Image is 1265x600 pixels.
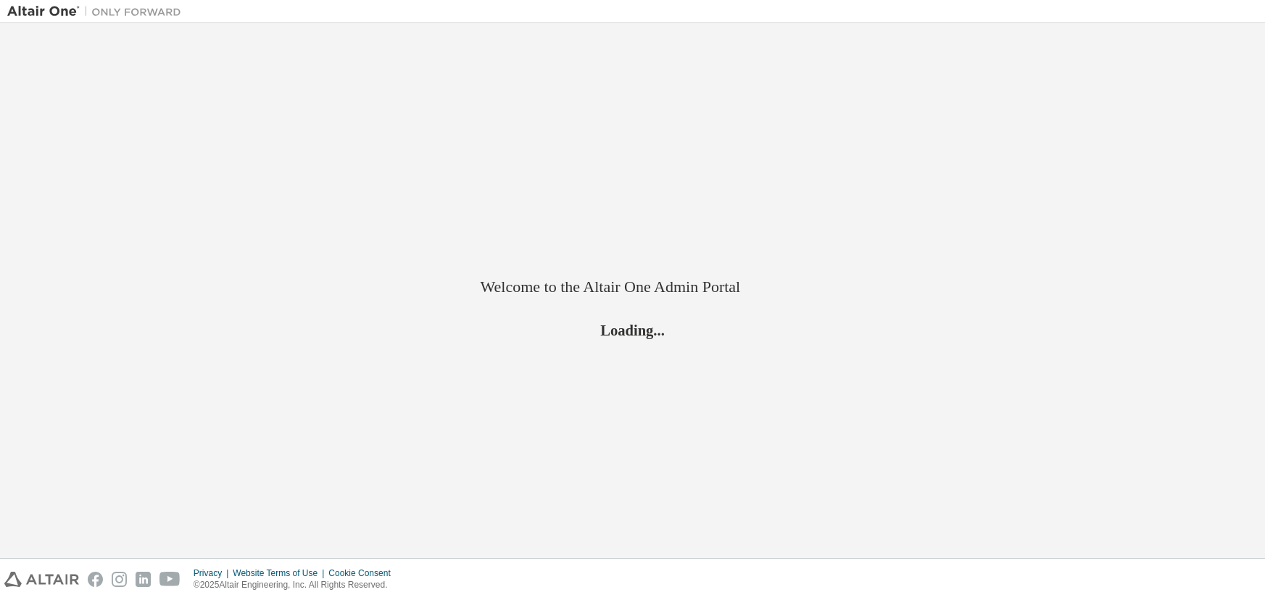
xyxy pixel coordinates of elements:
[194,567,233,579] div: Privacy
[233,567,328,579] div: Website Terms of Use
[136,572,151,587] img: linkedin.svg
[481,321,785,340] h2: Loading...
[4,572,79,587] img: altair_logo.svg
[159,572,181,587] img: youtube.svg
[481,277,785,297] h2: Welcome to the Altair One Admin Portal
[194,579,399,591] p: © 2025 Altair Engineering, Inc. All Rights Reserved.
[7,4,188,19] img: Altair One
[88,572,103,587] img: facebook.svg
[112,572,127,587] img: instagram.svg
[328,567,399,579] div: Cookie Consent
